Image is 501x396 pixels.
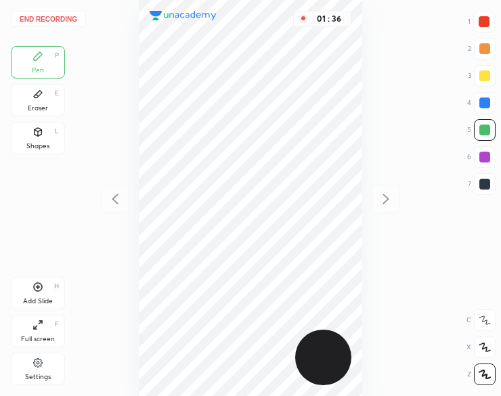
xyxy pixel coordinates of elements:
div: H [54,283,59,290]
div: Shapes [26,143,49,150]
div: E [55,90,59,97]
div: 1 [468,11,495,32]
div: Z [467,364,496,385]
div: 01 : 36 [313,14,345,24]
div: P [55,52,59,59]
div: Full screen [21,336,55,343]
div: F [55,321,59,328]
div: L [55,128,59,135]
div: 5 [467,119,496,141]
button: End recording [11,11,86,27]
div: 7 [468,173,496,195]
div: Add Slide [23,298,53,305]
div: 4 [467,92,496,114]
div: Settings [25,374,51,380]
div: 6 [467,146,496,168]
div: Pen [32,67,44,74]
img: logo.38c385cc.svg [150,11,217,21]
div: C [466,309,496,331]
div: 2 [468,38,496,60]
div: 3 [468,65,496,87]
div: X [466,336,496,358]
div: Eraser [28,105,48,112]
